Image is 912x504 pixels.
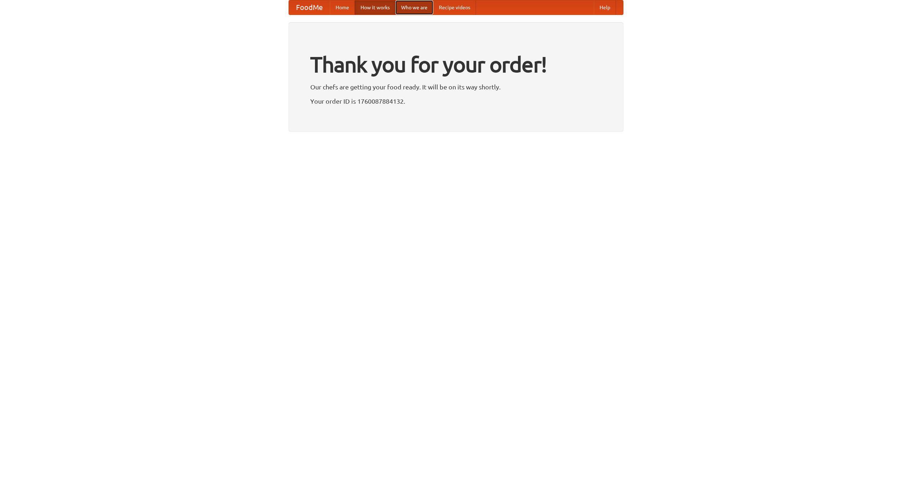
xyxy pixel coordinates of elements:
[355,0,395,15] a: How it works
[310,47,602,82] h1: Thank you for your order!
[330,0,355,15] a: Home
[310,96,602,106] p: Your order ID is 1760087884132.
[310,82,602,92] p: Our chefs are getting your food ready. It will be on its way shortly.
[395,0,433,15] a: Who we are
[289,0,330,15] a: FoodMe
[433,0,476,15] a: Recipe videos
[594,0,616,15] a: Help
